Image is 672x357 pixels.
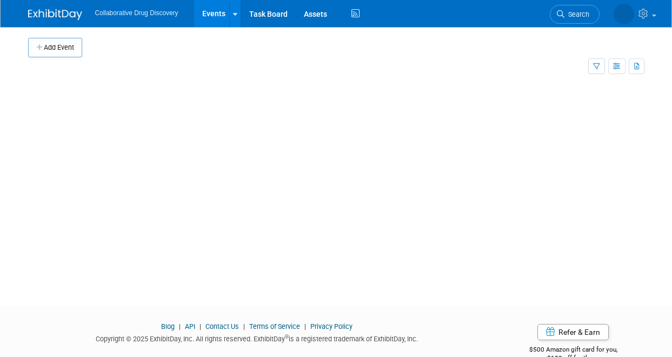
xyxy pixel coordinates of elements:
[185,322,195,330] a: API
[176,322,183,330] span: |
[205,322,239,330] a: Contact Us
[28,332,487,344] div: Copyright © 2025 ExhibitDay, Inc. All rights reserved. ExhibitDay is a registered trademark of Ex...
[95,9,178,17] span: Collaborative Drug Discovery
[302,322,309,330] span: |
[550,5,600,24] a: Search
[197,322,204,330] span: |
[28,9,82,20] img: ExhibitDay
[564,10,589,18] span: Search
[310,322,352,330] a: Privacy Policy
[249,322,300,330] a: Terms of Service
[614,4,634,24] img: Mariana Vaschetto
[28,38,82,57] button: Add Event
[537,324,609,340] a: Refer & Earn
[241,322,248,330] span: |
[285,334,289,340] sup: ®
[161,322,175,330] a: Blog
